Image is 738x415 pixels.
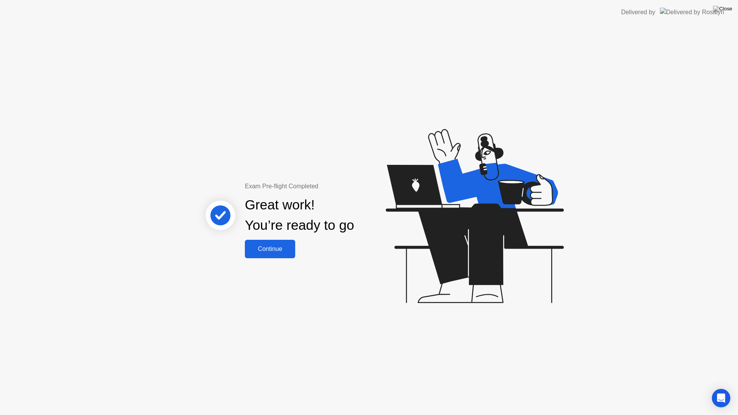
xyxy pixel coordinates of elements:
div: Exam Pre-flight Completed [245,182,404,191]
div: Continue [247,246,293,252]
img: Delivered by Rosalyn [660,8,724,17]
div: Delivered by [621,8,655,17]
div: Open Intercom Messenger [712,389,730,407]
button: Continue [245,240,295,258]
div: Great work! You’re ready to go [245,195,354,236]
img: Close [713,6,732,12]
